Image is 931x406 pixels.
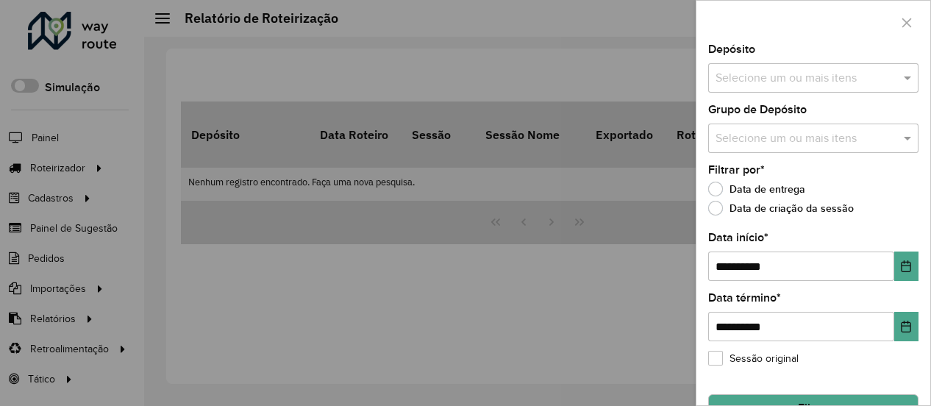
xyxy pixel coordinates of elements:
[708,351,799,366] label: Sessão original
[708,289,781,307] label: Data término
[708,40,755,58] label: Depósito
[894,252,918,281] button: Choose Date
[708,229,768,246] label: Data início
[708,182,805,196] label: Data de entrega
[894,312,918,341] button: Choose Date
[708,161,765,179] label: Filtrar por
[708,101,807,118] label: Grupo de Depósito
[708,201,854,216] label: Data de criação da sessão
